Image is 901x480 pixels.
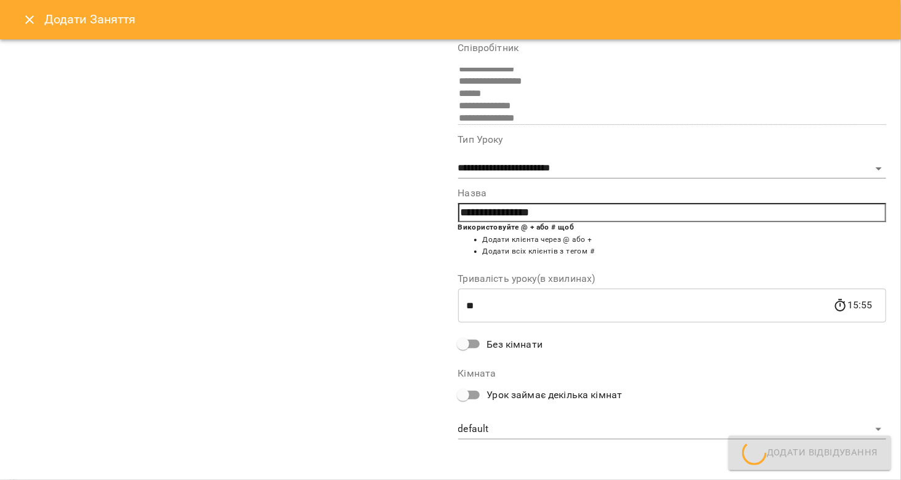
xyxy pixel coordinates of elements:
[483,246,887,258] li: Додати всіх клієнтів з тегом #
[15,5,44,34] button: Close
[458,369,887,378] label: Кімната
[458,274,887,284] label: Тривалість уроку(в хвилинах)
[487,337,543,352] span: Без кімнати
[458,223,575,231] b: Використовуйте @ + або # щоб
[458,420,887,439] div: default
[458,43,887,53] label: Співробітник
[483,234,887,246] li: Додати клієнта через @ або +
[487,388,623,402] span: Урок займає декілька кімнат
[458,188,887,198] label: Назва
[458,135,887,145] label: Тип Уроку
[44,10,886,29] h6: Додати Заняття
